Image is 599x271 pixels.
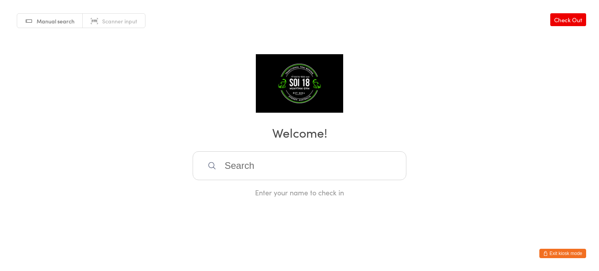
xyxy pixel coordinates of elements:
[102,17,137,25] span: Scanner input
[8,124,591,141] h2: Welcome!
[256,54,344,113] img: Soi 18 Muaythai Gym
[37,17,74,25] span: Manual search
[550,13,586,26] a: Check Out
[539,249,586,258] button: Exit kiosk mode
[193,188,406,197] div: Enter your name to check in
[193,151,406,180] input: Search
